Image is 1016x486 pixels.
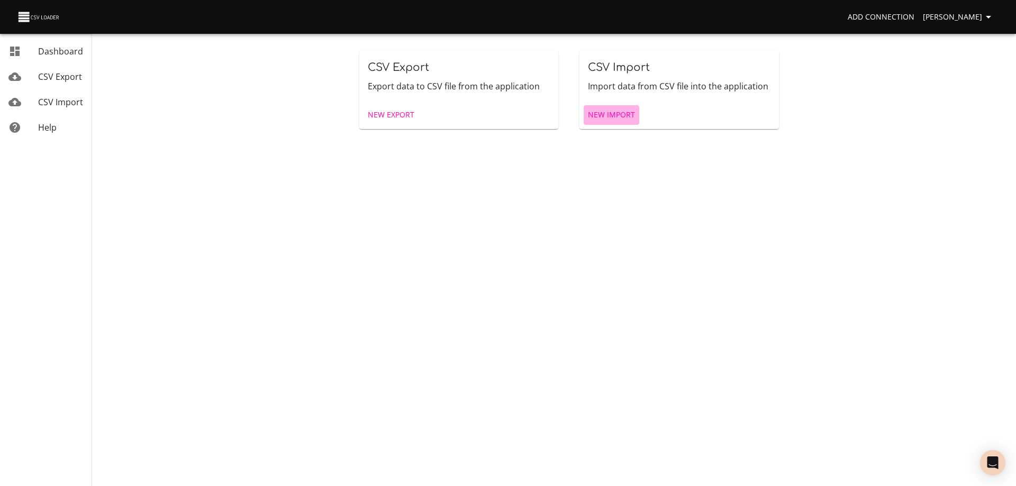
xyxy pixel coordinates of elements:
[38,71,82,82] span: CSV Export
[38,45,83,57] span: Dashboard
[980,450,1005,475] div: Open Intercom Messenger
[919,7,999,27] button: [PERSON_NAME]
[843,7,919,27] a: Add Connection
[588,108,635,122] span: New Import
[588,80,770,93] p: Import data from CSV file into the application
[848,11,914,24] span: Add Connection
[368,108,414,122] span: New Export
[584,105,639,125] a: New Import
[923,11,995,24] span: [PERSON_NAME]
[588,61,650,74] span: CSV Import
[38,122,57,133] span: Help
[368,61,429,74] span: CSV Export
[17,10,61,24] img: CSV Loader
[368,80,550,93] p: Export data to CSV file from the application
[364,105,419,125] a: New Export
[38,96,83,108] span: CSV Import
